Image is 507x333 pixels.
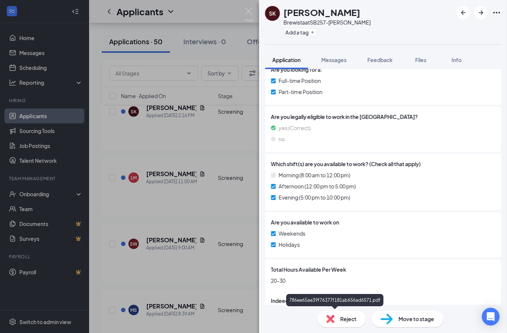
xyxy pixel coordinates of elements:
[367,56,393,63] span: Feedback
[399,315,434,323] span: Move to stage
[271,297,310,305] span: Indeed Resume
[279,229,305,237] span: Weekends
[492,8,501,17] svg: Ellipses
[474,6,488,19] button: ArrowRight
[271,160,421,168] span: Which shift(s) are you available to work? (Check all that apply)
[279,88,323,96] span: Part-time Position
[452,56,462,63] span: Info
[271,277,495,285] span: 20-30
[271,218,339,226] span: Are you available to work on
[279,135,285,143] span: no
[279,240,300,249] span: Holidays
[459,8,468,17] svg: ArrowLeftNew
[321,56,347,63] span: Messages
[284,19,371,26] div: Brewista at SB257-[PERSON_NAME]
[284,28,317,36] button: PlusAdd a tag
[415,56,426,63] span: Files
[279,124,311,132] span: yes (Correct)
[271,265,346,274] span: Total Hours Available Per Week
[340,315,357,323] span: Reject
[482,308,500,326] div: Open Intercom Messenger
[286,294,383,306] div: 786ee65ae39f76377f181ab656ad6571.pdf
[279,171,350,179] span: Morning (8:00 am to 12:00 pm)
[279,193,350,201] span: Evening (5:00 pm to 10:00 pm)
[271,65,323,74] span: Are you looking for a:
[279,182,356,190] span: Afternoon (12:00 pm to 5:00 pm)
[279,77,321,85] span: Full-time Position
[310,30,315,35] svg: Plus
[284,6,360,19] h1: [PERSON_NAME]
[269,10,276,17] div: SK
[457,6,470,19] button: ArrowLeftNew
[271,113,495,121] span: Are you legally eligible to work in the [GEOGRAPHIC_DATA]?
[477,8,485,17] svg: ArrowRight
[272,56,301,63] span: Application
